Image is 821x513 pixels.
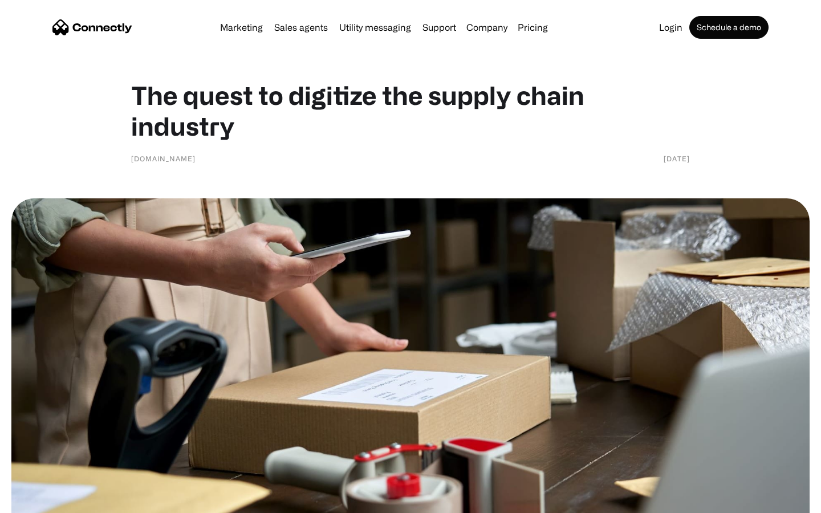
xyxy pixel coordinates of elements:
[513,23,552,32] a: Pricing
[466,19,507,35] div: Company
[23,493,68,509] ul: Language list
[418,23,461,32] a: Support
[131,80,690,141] h1: The quest to digitize the supply chain industry
[664,153,690,164] div: [DATE]
[11,493,68,509] aside: Language selected: English
[216,23,267,32] a: Marketing
[689,16,769,39] a: Schedule a demo
[131,153,196,164] div: [DOMAIN_NAME]
[270,23,332,32] a: Sales agents
[335,23,416,32] a: Utility messaging
[655,23,687,32] a: Login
